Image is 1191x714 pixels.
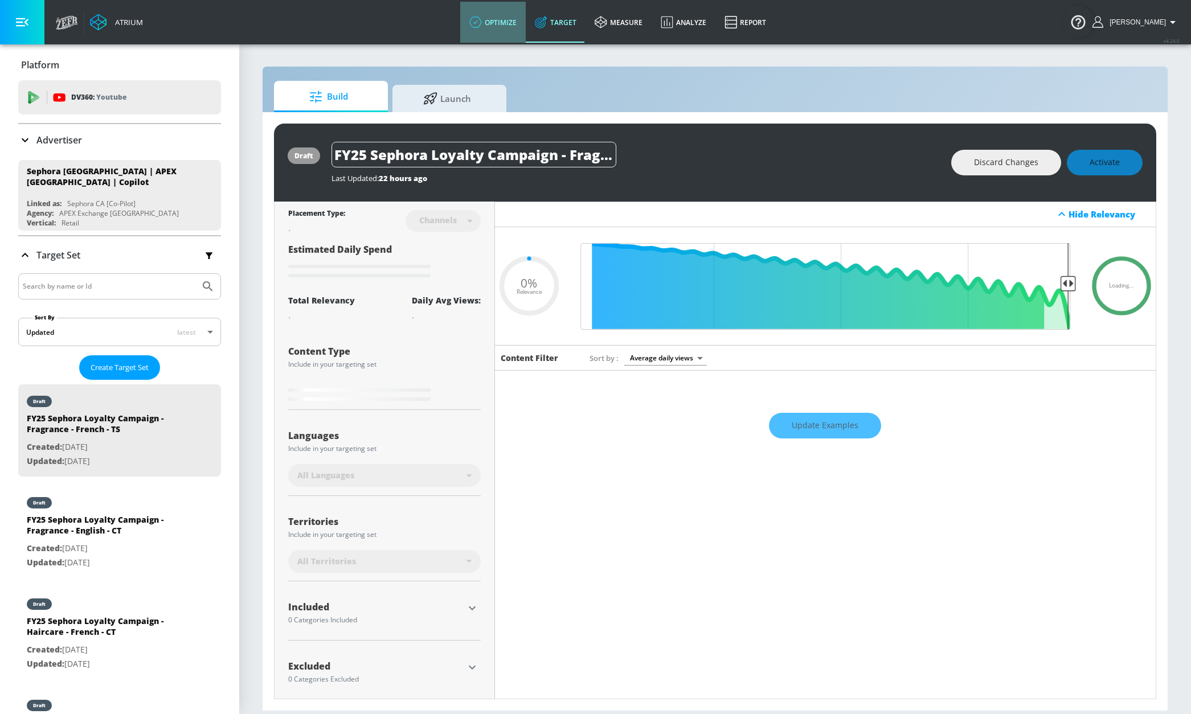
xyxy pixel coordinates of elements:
[288,464,481,487] div: All Languages
[18,236,221,274] div: Target Set
[18,384,221,477] div: draftFY25 Sephora Loyalty Campaign - Fragrance - French - TSCreated:[DATE]Updated:[DATE]
[18,486,221,578] div: draftFY25 Sephora Loyalty Campaign - Fragrance - English - CTCreated:[DATE]Updated:[DATE]
[27,643,186,657] p: [DATE]
[33,703,46,708] div: draft
[110,17,143,27] div: Atrium
[33,500,46,506] div: draft
[288,243,392,256] span: Estimated Daily Spend
[526,2,586,43] a: Target
[288,208,345,220] div: Placement Type:
[517,289,542,295] span: Relevance
[288,347,481,356] div: Content Type
[27,218,56,228] div: Vertical:
[18,587,221,679] div: draftFY25 Sephora Loyalty Campaign - Haircare - French - CTCreated:[DATE]Updated:[DATE]
[18,160,221,231] div: Sephora [GEOGRAPHIC_DATA] | APEX [GEOGRAPHIC_DATA] | CopilotLinked as:Sephora CA [Co-Pilot]Agency...
[288,517,481,526] div: Territories
[27,658,64,669] span: Updated:
[59,208,179,218] div: APEX Exchange [GEOGRAPHIC_DATA]
[18,49,221,81] div: Platform
[288,676,464,683] div: 0 Categories Excluded
[1109,284,1134,289] span: Loading...
[495,202,1156,227] div: Hide Relevancy
[379,173,427,183] span: 22 hours ago
[501,352,558,363] h6: Content Filter
[27,543,62,553] span: Created:
[27,644,62,655] span: Created:
[951,150,1061,175] button: Discard Changes
[32,314,57,321] label: Sort By
[23,279,195,294] input: Search by name or Id
[67,199,136,208] div: Sephora CA [Co-Pilot]
[288,662,464,671] div: Excluded
[590,353,619,363] span: Sort by
[974,155,1038,170] span: Discard Changes
[460,2,526,43] a: optimize
[1164,38,1180,44] span: v 4.24.0
[297,556,356,567] span: All Territories
[27,413,186,440] div: FY25 Sephora Loyalty Campaign - Fragrance - French - TS
[288,550,481,573] div: All Territories
[18,124,221,156] div: Advertiser
[27,456,64,466] span: Updated:
[27,441,62,452] span: Created:
[288,431,481,440] div: Languages
[27,199,62,208] div: Linked as:
[288,445,481,452] div: Include in your targeting set
[285,83,372,110] span: Build
[1105,18,1166,26] span: login as: shannan.conley@zefr.com
[27,166,202,187] div: Sephora [GEOGRAPHIC_DATA] | APEX [GEOGRAPHIC_DATA] | Copilot
[27,440,186,454] p: [DATE]
[27,208,54,218] div: Agency:
[288,602,464,612] div: Included
[18,80,221,114] div: DV360: Youtube
[27,556,186,570] p: [DATE]
[27,657,186,671] p: [DATE]
[33,601,46,607] div: draft
[715,2,775,43] a: Report
[586,2,652,43] a: measure
[26,327,54,337] div: Updated
[91,361,149,374] span: Create Target Set
[71,91,126,104] p: DV360:
[27,454,186,469] p: [DATE]
[1069,208,1149,220] div: Hide Relevancy
[36,134,82,146] p: Advertiser
[288,617,464,623] div: 0 Categories Included
[412,295,481,306] div: Daily Avg Views:
[27,541,186,556] p: [DATE]
[297,470,354,481] span: All Languages
[79,355,160,380] button: Create Target Set
[294,151,313,161] div: draft
[521,277,537,289] span: 0%
[288,361,481,368] div: Include in your targeting set
[288,295,355,306] div: Total Relevancy
[90,14,143,31] a: Atrium
[288,243,481,281] div: Estimated Daily Spend
[624,350,707,366] div: Average daily views
[96,91,126,103] p: Youtube
[27,514,186,541] div: FY25 Sephora Loyalty Campaign - Fragrance - English - CT
[288,531,481,538] div: Include in your targeting set
[575,243,1076,330] input: Final Threshold
[1092,15,1180,29] button: [PERSON_NAME]
[414,215,463,225] div: Channels
[1062,6,1094,38] button: Open Resource Center
[404,85,490,112] span: Launch
[177,327,196,337] span: latest
[27,615,186,643] div: FY25 Sephora Loyalty Campaign - Haircare - French - CT
[62,218,79,228] div: Retail
[331,173,940,183] div: Last Updated:
[652,2,715,43] a: Analyze
[27,557,64,568] span: Updated:
[36,249,80,261] p: Target Set
[21,59,59,71] p: Platform
[33,399,46,404] div: draft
